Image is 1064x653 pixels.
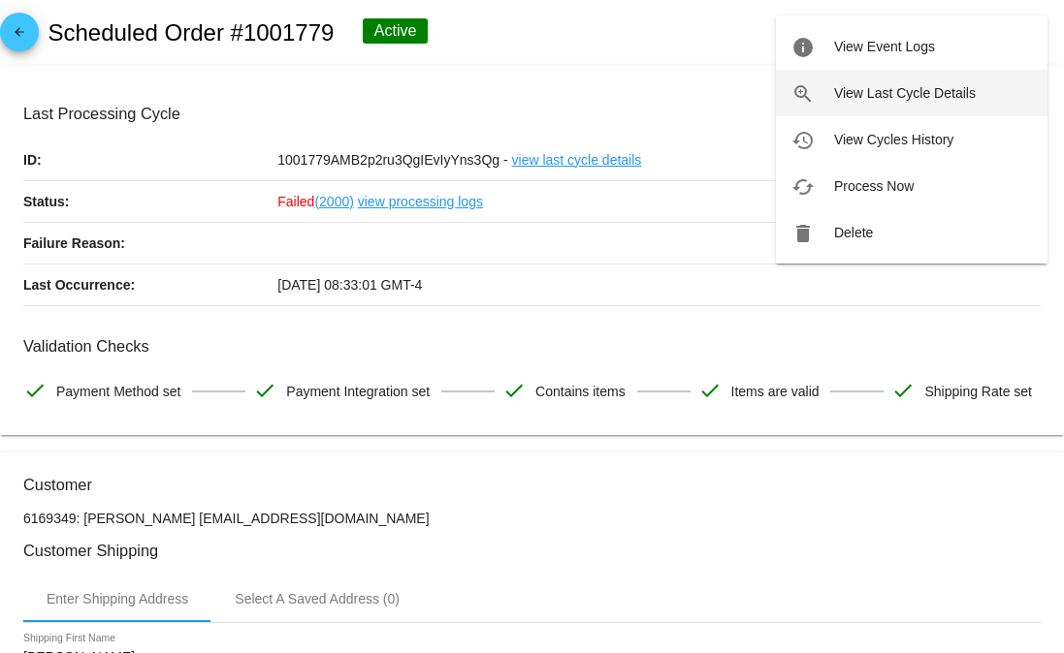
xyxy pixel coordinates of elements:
[834,85,976,101] span: View Last Cycle Details
[791,175,815,199] mat-icon: cached
[791,82,815,106] mat-icon: zoom_in
[834,178,914,194] span: Process Now
[791,222,815,245] mat-icon: delete
[834,225,873,240] span: Delete
[791,36,815,59] mat-icon: info
[834,39,935,54] span: View Event Logs
[834,132,953,147] span: View Cycles History
[791,129,815,152] mat-icon: history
